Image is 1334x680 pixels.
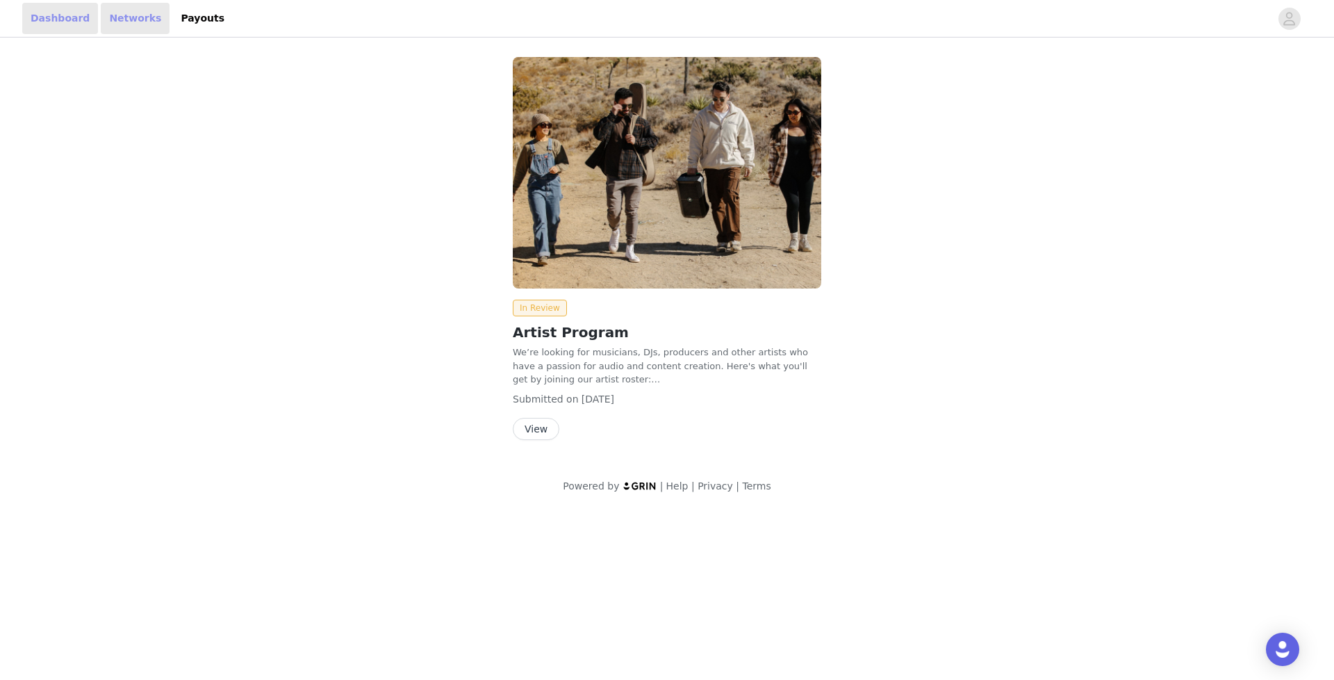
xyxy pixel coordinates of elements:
[101,3,170,34] a: Networks
[513,418,559,440] button: View
[660,480,664,492] span: |
[698,480,733,492] a: Privacy
[513,322,821,343] h2: Artist Program
[582,394,614,405] span: [DATE]
[513,300,567,316] span: In Review
[736,480,739,492] span: |
[623,481,657,490] img: logo
[513,424,559,435] a: View
[691,480,695,492] span: |
[1283,8,1296,30] div: avatar
[513,57,821,289] img: Mackie
[513,346,821,387] p: We’re looking for musicians, DJs, producers and other artists who have a passion for audio and co...
[563,480,619,492] span: Powered by
[513,394,579,405] span: Submitted on
[1266,633,1299,666] div: Open Intercom Messenger
[666,480,689,492] a: Help
[172,3,233,34] a: Payouts
[742,480,771,492] a: Terms
[22,3,98,34] a: Dashboard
